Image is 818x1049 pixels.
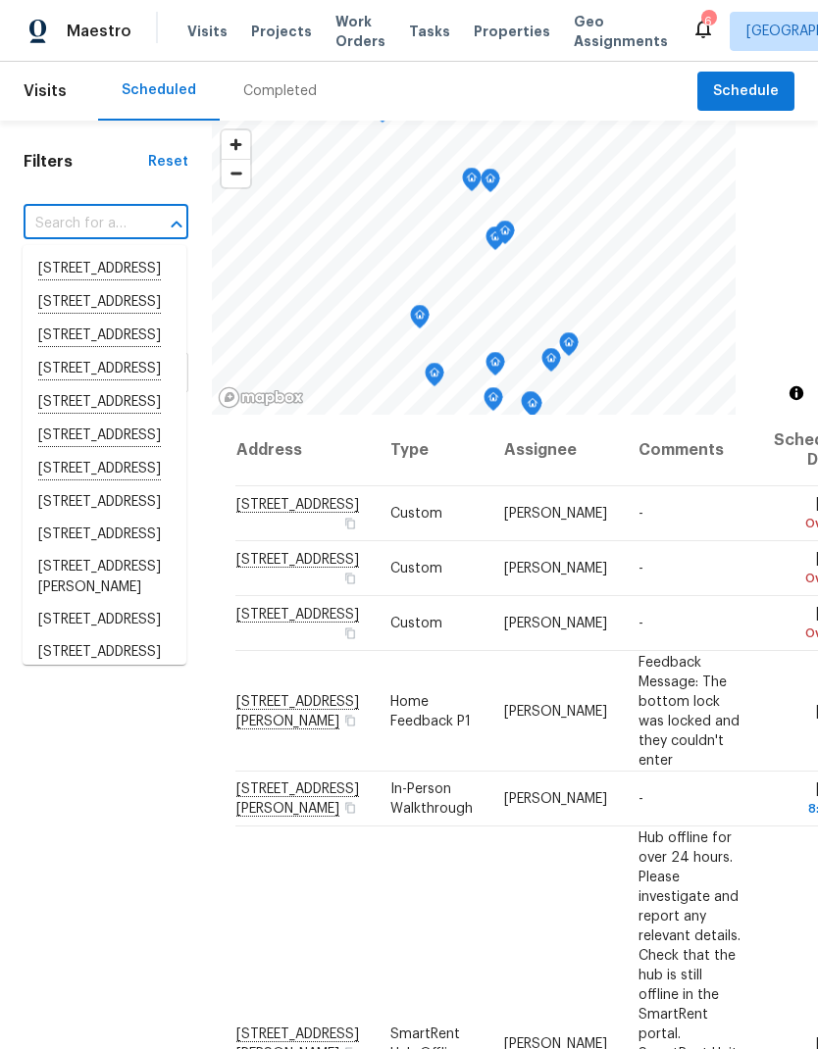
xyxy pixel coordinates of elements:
li: [STREET_ADDRESS] [23,604,186,636]
span: Schedule [713,79,779,104]
span: Custom [390,617,442,630]
span: Zoom out [222,160,250,187]
div: Map marker [425,363,444,393]
a: Mapbox homepage [218,386,304,409]
span: - [639,617,643,630]
button: Schedule [697,72,794,112]
div: Reset [148,152,188,172]
div: Map marker [462,168,482,198]
span: Work Orders [335,12,385,51]
span: Geo Assignments [574,12,668,51]
span: [PERSON_NAME] [504,507,607,521]
button: Zoom in [222,130,250,159]
button: Toggle attribution [785,381,808,405]
span: Home Feedback P1 [390,694,471,727]
span: Feedback Message: The bottom lock was locked and they couldn't enter [639,655,740,767]
h1: Filters [24,152,148,172]
span: [PERSON_NAME] [504,704,607,718]
div: Map marker [541,348,561,378]
li: [STREET_ADDRESS][PERSON_NAME] [23,636,186,689]
div: Map marker [486,352,505,382]
button: Copy Address [341,799,359,817]
span: Projects [251,22,312,41]
div: Map marker [521,391,540,422]
div: 6 [701,12,715,31]
span: - [639,562,643,575]
div: Map marker [486,226,505,257]
span: - [639,507,643,521]
button: Close [163,211,190,238]
span: [PERSON_NAME] [504,792,607,806]
span: Toggle attribution [791,382,802,404]
th: Assignee [488,415,623,486]
span: - [639,792,643,806]
canvas: Map [212,121,736,415]
th: Address [235,415,375,486]
span: Tasks [409,25,450,38]
div: Completed [243,81,317,101]
input: Search for an address... [24,209,133,239]
span: Maestro [67,22,131,41]
span: Visits [187,22,228,41]
li: [STREET_ADDRESS] [23,519,186,551]
th: Type [375,415,488,486]
li: [STREET_ADDRESS] [23,486,186,519]
span: [PERSON_NAME] [504,617,607,630]
span: Properties [474,22,550,41]
div: Map marker [523,393,542,424]
button: Copy Address [341,711,359,728]
button: Copy Address [341,624,359,642]
div: Map marker [484,387,503,418]
button: Zoom out [222,159,250,187]
div: Map marker [410,305,430,335]
th: Comments [623,415,758,486]
div: Map marker [495,221,515,251]
li: [STREET_ADDRESS][PERSON_NAME] [23,551,186,604]
span: Custom [390,562,442,575]
div: Map marker [559,332,579,363]
span: Visits [24,70,67,113]
div: Map marker [481,169,500,199]
button: Copy Address [341,515,359,532]
button: Copy Address [341,570,359,587]
span: In-Person Walkthrough [390,782,473,816]
span: Custom [390,507,442,521]
div: Scheduled [122,80,196,100]
span: [PERSON_NAME] [504,562,607,575]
